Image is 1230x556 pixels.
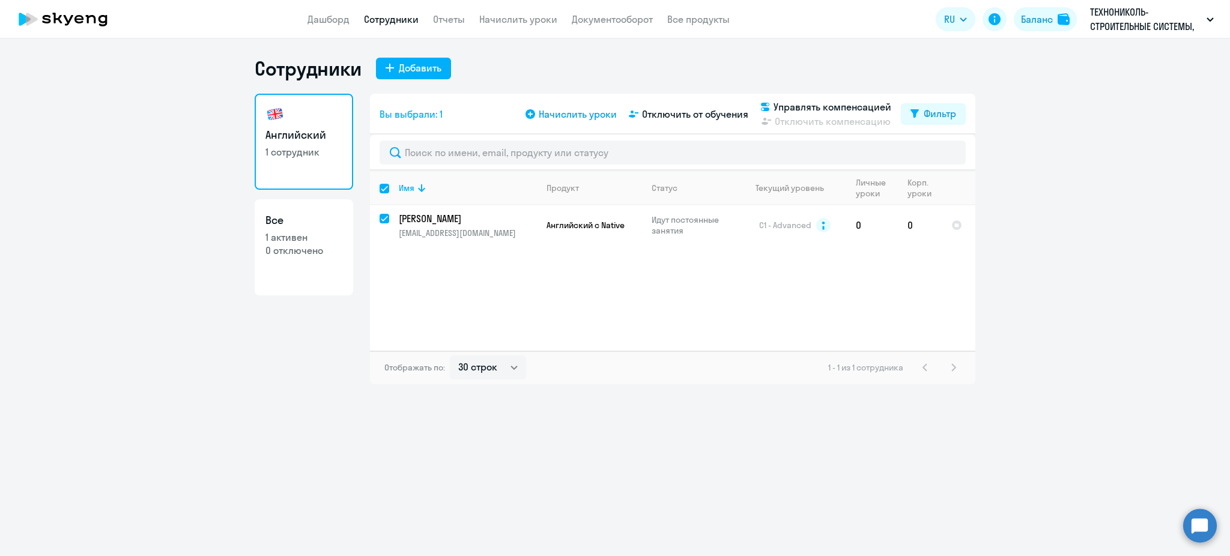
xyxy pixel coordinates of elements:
button: Балансbalance [1014,7,1077,31]
img: english [265,104,285,124]
span: Вы выбрали: 1 [380,107,443,121]
div: Статус [652,183,734,193]
div: Баланс [1021,12,1053,26]
div: Фильтр [924,106,956,121]
a: Сотрудники [364,13,419,25]
span: Отключить от обучения [642,107,748,121]
span: 1 - 1 из 1 сотрудника [828,362,903,373]
span: RU [944,12,955,26]
a: Отчеты [433,13,465,25]
p: [PERSON_NAME] [399,212,535,225]
div: Имя [399,183,536,193]
div: Статус [652,183,677,193]
input: Поиск по имени, email, продукту или статусу [380,141,966,165]
a: Все1 активен0 отключено [255,199,353,295]
div: Добавить [399,61,441,75]
td: 0 [846,205,898,245]
span: C1 - Advanced [759,220,811,231]
h3: Все [265,213,342,228]
button: Фильтр [901,103,966,125]
span: Начислить уроки [539,107,617,121]
p: 1 активен [265,231,342,244]
div: Текущий уровень [756,183,824,193]
p: ТЕХНОНИКОЛЬ-СТРОИТЕЛЬНЫЕ СИСТЕМЫ, ООО, #184624 [1090,5,1202,34]
p: 1 сотрудник [265,145,342,159]
div: Личные уроки [856,177,889,199]
a: Дашборд [307,13,350,25]
button: ТЕХНОНИКОЛЬ-СТРОИТЕЛЬНЫЕ СИСТЕМЫ, ООО, #184624 [1084,5,1220,34]
span: Управлять компенсацией [774,100,891,114]
img: balance [1058,13,1070,25]
a: Английский1 сотрудник [255,94,353,190]
div: Корп. уроки [907,177,941,199]
h1: Сотрудники [255,56,362,80]
a: Все продукты [667,13,730,25]
button: RU [936,7,975,31]
h3: Английский [265,127,342,143]
div: Текущий уровень [744,183,846,193]
a: [PERSON_NAME] [399,212,536,225]
p: [EMAIL_ADDRESS][DOMAIN_NAME] [399,228,536,238]
div: Корп. уроки [907,177,933,199]
div: Личные уроки [856,177,897,199]
span: Английский с Native [547,220,625,231]
span: Отображать по: [384,362,445,373]
p: 0 отключено [265,244,342,257]
div: Имя [399,183,414,193]
td: 0 [898,205,942,245]
div: Продукт [547,183,641,193]
a: Документооборот [572,13,653,25]
a: Начислить уроки [479,13,557,25]
div: Продукт [547,183,579,193]
button: Добавить [376,58,451,79]
p: Идут постоянные занятия [652,214,734,236]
